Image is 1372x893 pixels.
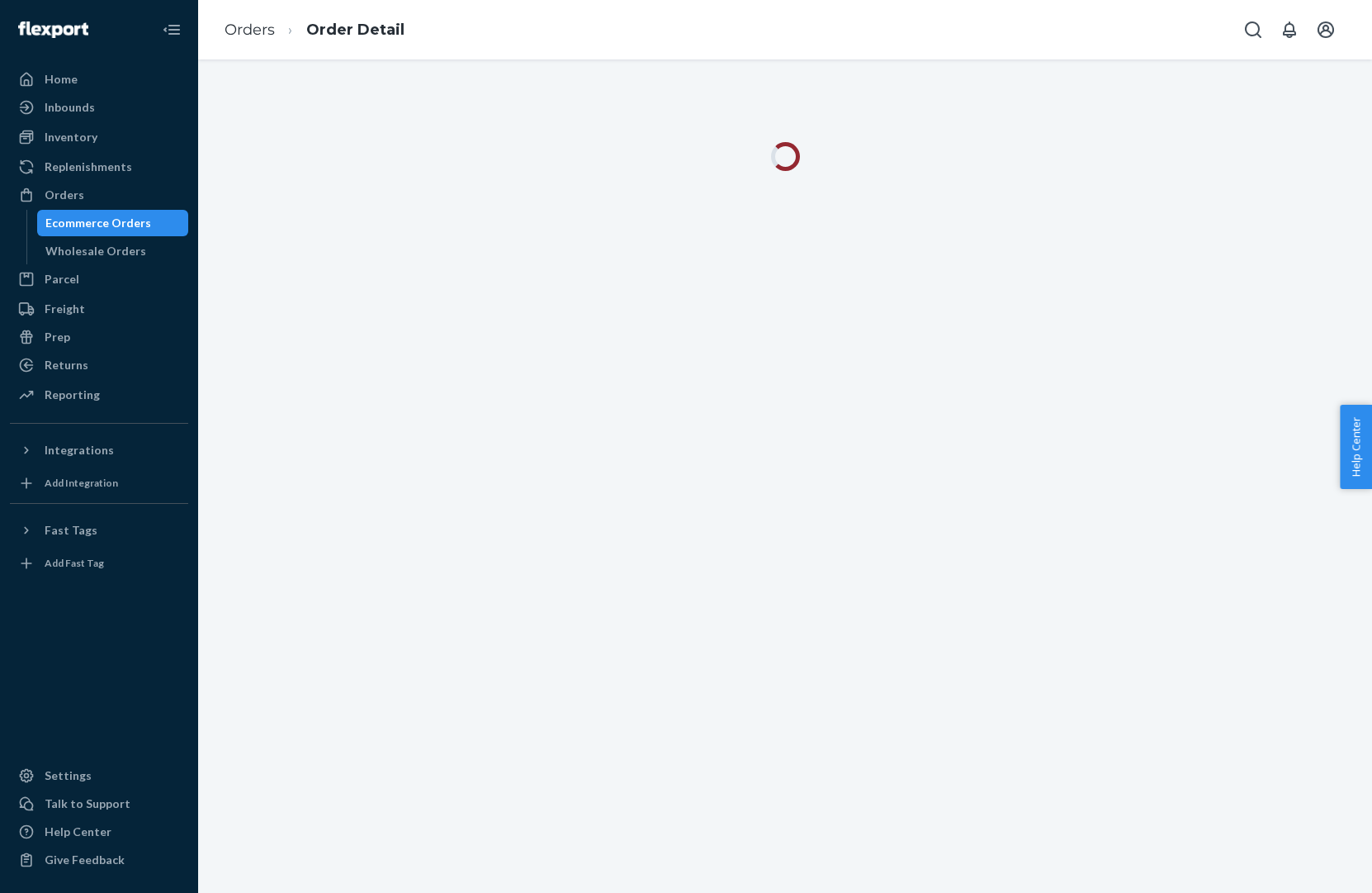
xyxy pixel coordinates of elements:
div: Parcel [45,271,79,287]
div: Reporting [45,387,100,403]
a: Reporting [10,382,188,408]
a: Prep [10,324,188,350]
a: Add Fast Tag [10,550,188,577]
button: Help Center [1340,405,1372,489]
button: Open account menu [1309,13,1342,46]
a: Order Detail [306,21,405,39]
a: Add Integration [10,470,188,496]
div: Integrations [45,442,114,458]
a: Inventory [10,124,188,150]
div: Give Feedback [45,852,125,868]
div: Wholesale Orders [45,243,146,259]
div: Inventory [45,129,97,145]
a: Wholesale Orders [37,238,189,264]
button: Give Feedback [10,847,188,873]
div: Returns [45,357,88,373]
ol: breadcrumbs [211,6,418,55]
button: Integrations [10,437,188,463]
img: Flexport logo [18,21,88,38]
div: Replenishments [45,159,132,175]
a: Replenishments [10,154,188,180]
div: Settings [45,767,92,784]
a: Returns [10,352,188,378]
div: Prep [45,329,70,345]
a: Freight [10,296,188,322]
a: Ecommerce Orders [37,210,189,236]
div: Fast Tags [45,522,97,539]
div: Home [45,71,78,88]
div: Ecommerce Orders [45,215,151,231]
div: Inbounds [45,99,95,116]
div: Orders [45,187,84,203]
button: Talk to Support [10,791,188,817]
a: Home [10,66,188,93]
a: Settings [10,762,188,789]
div: Add Integration [45,476,118,490]
button: Close Navigation [155,13,188,46]
div: Add Fast Tag [45,556,104,570]
button: Open notifications [1273,13,1306,46]
div: Freight [45,301,85,317]
div: Talk to Support [45,796,130,812]
a: Inbounds [10,94,188,121]
button: Open Search Box [1237,13,1270,46]
a: Orders [10,182,188,208]
a: Help Center [10,819,188,845]
button: Fast Tags [10,517,188,544]
div: Help Center [45,824,111,840]
a: Orders [225,21,275,39]
a: Parcel [10,266,188,292]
